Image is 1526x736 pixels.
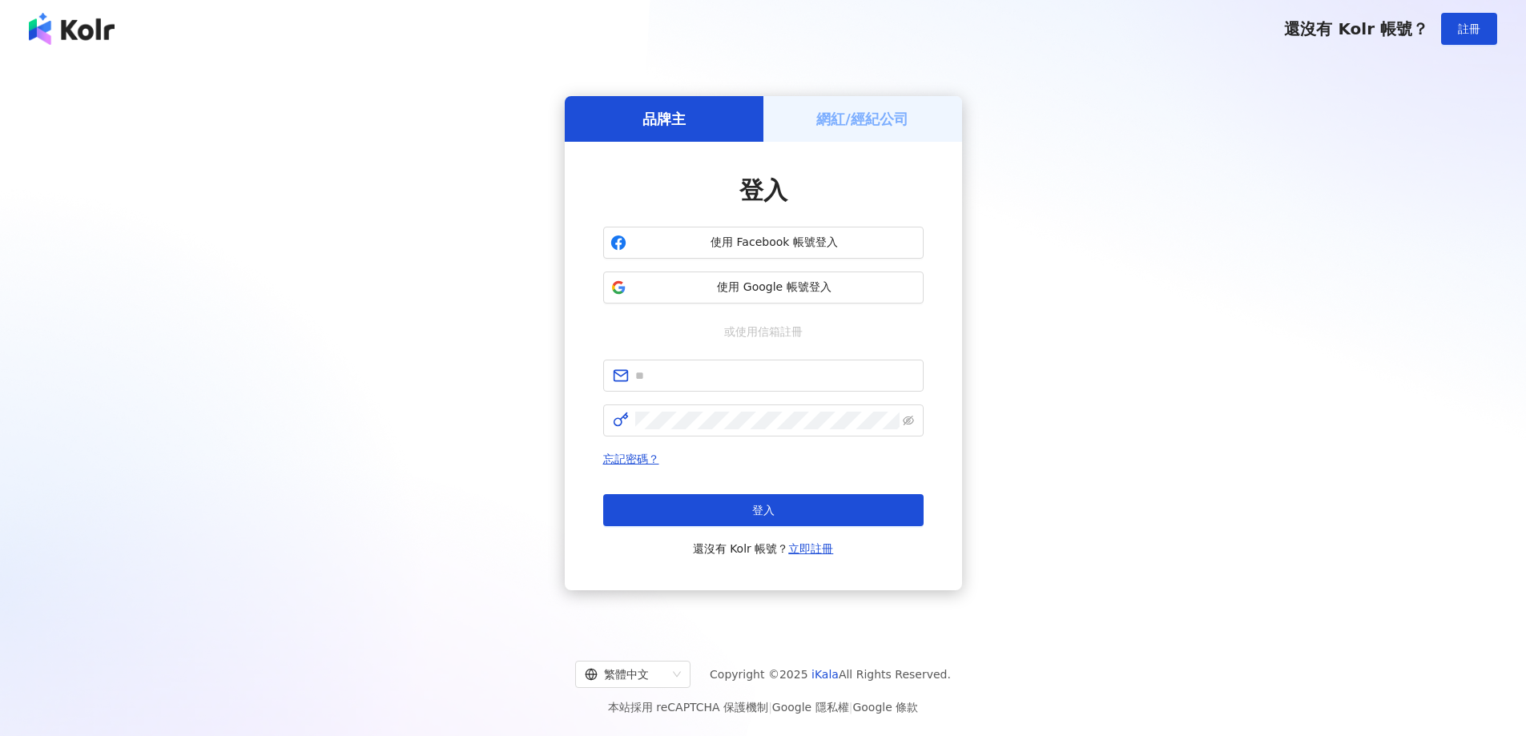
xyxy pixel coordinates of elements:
[1284,19,1428,38] span: 還沒有 Kolr 帳號？
[608,698,918,717] span: 本站採用 reCAPTCHA 保護機制
[768,701,772,714] span: |
[1458,22,1480,35] span: 註冊
[811,668,839,681] a: iKala
[739,176,787,204] span: 登入
[693,539,834,558] span: 還沒有 Kolr 帳號？
[633,235,916,251] span: 使用 Facebook 帳號登入
[849,701,853,714] span: |
[642,109,686,129] h5: 品牌主
[752,504,775,517] span: 登入
[603,494,924,526] button: 登入
[713,323,814,340] span: 或使用信箱註冊
[710,665,951,684] span: Copyright © 2025 All Rights Reserved.
[816,109,908,129] h5: 網紅/經紀公司
[29,13,115,45] img: logo
[603,227,924,259] button: 使用 Facebook 帳號登入
[852,701,918,714] a: Google 條款
[585,662,666,687] div: 繁體中文
[633,280,916,296] span: 使用 Google 帳號登入
[603,271,924,304] button: 使用 Google 帳號登入
[772,701,849,714] a: Google 隱私權
[603,452,659,465] a: 忘記密碼？
[1441,13,1497,45] button: 註冊
[903,415,914,426] span: eye-invisible
[788,542,833,555] a: 立即註冊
